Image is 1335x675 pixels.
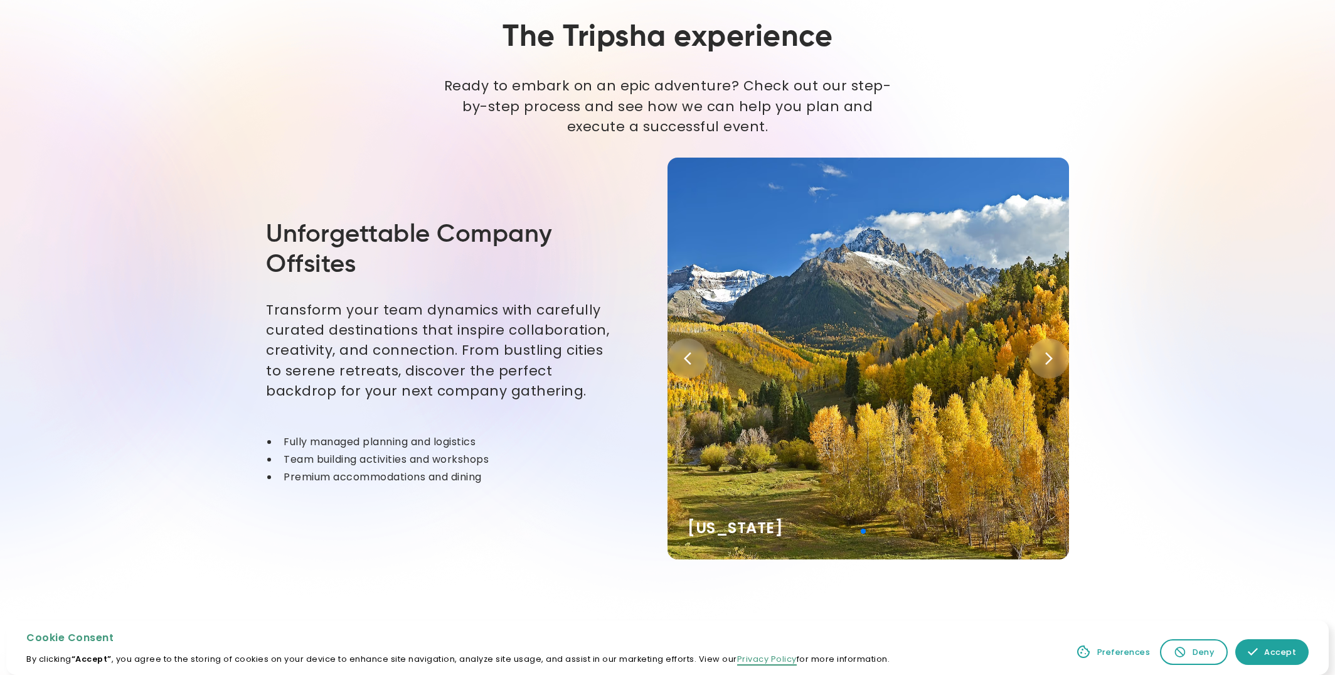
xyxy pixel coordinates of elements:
[279,435,617,450] li: Fully managed planning and logistics
[503,20,832,57] h2: The Tripsha experience
[437,76,898,137] p: Ready to embark on an epic adventure? Check out our step-by-step process and see how we can help ...
[279,470,617,485] li: Premium accommodations and dining
[266,300,617,402] p: Transform your team dynamics with carefully curated destinations that inspire collaboration, crea...
[737,654,797,666] a: Privacy Policy
[1248,647,1258,657] img: allow icon
[26,630,890,645] div: Cookie Consent
[1097,646,1151,658] div: Preferences
[851,529,856,534] span: Go to slide 1
[861,529,866,534] span: Go to slide 2
[1193,646,1214,658] div: Deny
[667,158,1069,559] div: 2 / 4
[26,653,890,665] p: By clicking , you agree to the storing of cookies on your device to enhance site navigation, anal...
[881,529,886,534] span: Go to slide 4
[1073,639,1153,665] a: Preferences
[266,220,617,280] h3: Unforgettable Company Offsites
[871,529,876,534] span: Go to slide 3
[72,654,112,664] strong: “Accept”
[1029,338,1069,379] div: Next slide
[1235,639,1309,665] a: Accept
[279,452,617,467] li: Team building activities and workshops
[1160,639,1228,665] a: Deny
[1264,646,1296,658] div: Accept
[688,517,783,539] div: [US_STATE]
[667,338,708,379] div: Previous slide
